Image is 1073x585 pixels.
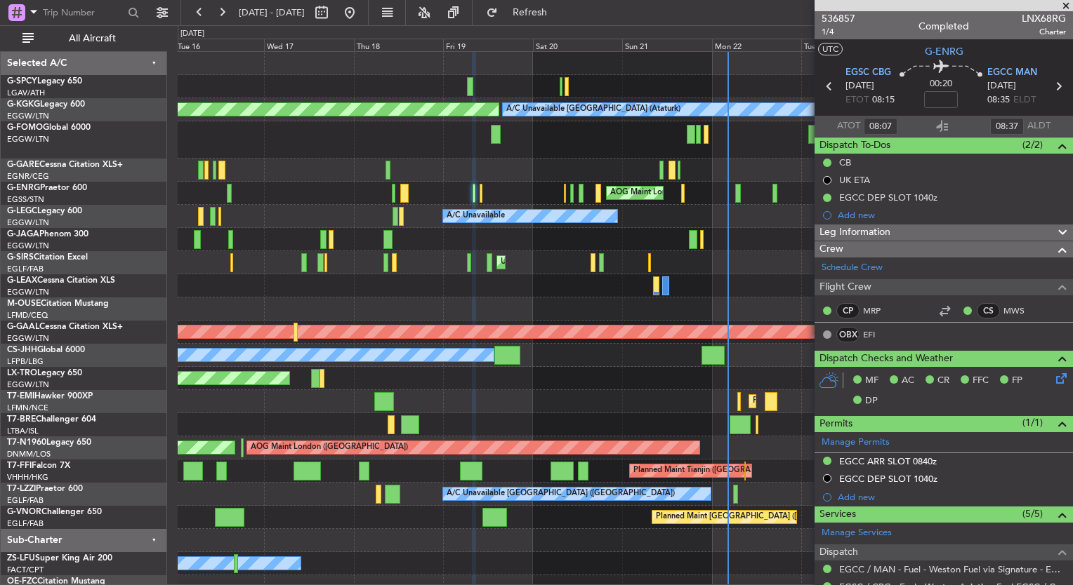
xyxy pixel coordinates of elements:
div: AOG Maint London ([GEOGRAPHIC_DATA]) [610,182,768,203]
span: G-ENRG [7,184,40,192]
span: (2/2) [1022,137,1043,152]
a: G-JAGAPhenom 300 [7,230,88,238]
a: G-ENRGPraetor 600 [7,184,87,192]
span: T7-EMI [7,392,34,401]
div: OBX [836,327,860,342]
a: G-GAALCessna Citation XLS+ [7,323,123,331]
div: CP [836,303,860,318]
span: T7-N1960 [7,438,46,447]
div: Unplanned Maint [GEOGRAPHIC_DATA] ([GEOGRAPHIC_DATA]) [501,252,732,273]
span: Flight Crew [819,279,871,295]
a: T7-BREChallenger 604 [7,415,96,424]
span: ETOT [845,93,869,107]
a: EGLF/FAB [7,518,44,529]
a: G-LEGCLegacy 600 [7,207,82,215]
span: 00:20 [930,77,952,91]
span: ELDT [1013,93,1036,107]
span: G-GARE [7,161,39,169]
div: AOG Maint London ([GEOGRAPHIC_DATA]) [251,437,408,458]
a: FACT/CPT [7,565,44,575]
span: G-ENRG [925,44,963,59]
span: ALDT [1027,119,1051,133]
span: 08:15 [872,93,895,107]
a: EGGW/LTN [7,134,49,144]
span: M-OUSE [7,300,41,308]
div: Fri 19 [443,39,532,51]
div: Mon 22 [712,39,801,51]
span: G-VNOR [7,508,41,516]
div: A/C Unavailable [447,206,505,227]
button: Refresh [480,1,564,24]
div: Planned Maint [GEOGRAPHIC_DATA] [753,391,887,412]
a: EGGW/LTN [7,287,49,297]
span: Crew [819,241,843,257]
span: Dispatch To-Dos [819,137,890,154]
a: Manage Services [822,526,892,540]
div: Tue 23 [801,39,890,51]
div: EGCC ARR SLOT 0840z [839,455,937,467]
div: Tue 16 [175,39,264,51]
a: T7-LZZIPraetor 600 [7,485,83,493]
input: --:-- [864,118,897,135]
span: 536857 [822,11,855,26]
div: Wed 17 [264,39,353,51]
div: [DATE] [180,28,204,40]
span: ATOT [837,119,860,133]
span: FP [1012,374,1022,388]
span: G-GAAL [7,323,39,331]
a: EGLF/FAB [7,264,44,274]
a: LFMN/NCE [7,403,48,413]
span: [DATE] [845,79,874,93]
span: (1/1) [1022,415,1043,430]
a: EGGW/LTN [7,217,49,228]
a: EFI [863,328,895,341]
a: T7-EMIHawker 900XP [7,392,93,401]
a: Schedule Crew [822,261,883,275]
div: Planned Maint [GEOGRAPHIC_DATA] ([GEOGRAPHIC_DATA]) [656,506,877,527]
a: EGGW/LTN [7,241,49,251]
span: G-JAGA [7,230,39,238]
span: G-KGKG [7,100,40,109]
div: Add new [838,209,1066,221]
div: Add new [838,491,1066,503]
span: G-LEAX [7,276,37,285]
a: G-SPCYLegacy 650 [7,77,82,86]
div: Planned Maint Tianjin ([GEOGRAPHIC_DATA]) [633,460,797,481]
span: DP [865,394,878,408]
a: VHHH/HKG [7,472,48,483]
a: ZS-LFUSuper King Air 200 [7,554,112,563]
button: All Aircraft [15,27,152,50]
span: Charter [1022,26,1066,38]
span: CS-JHH [7,346,37,354]
div: A/C Unavailable [GEOGRAPHIC_DATA] (Ataturk) [506,99,680,120]
span: EGCC MAN [987,66,1037,80]
a: DNMM/LOS [7,449,51,459]
div: Thu 18 [354,39,443,51]
span: 08:35 [987,93,1010,107]
span: All Aircraft [37,34,148,43]
span: LNX68RG [1022,11,1066,26]
span: 1/4 [822,26,855,38]
div: EGCC DEP SLOT 1040z [839,191,937,203]
a: G-LEAXCessna Citation XLS [7,276,115,285]
a: EGNR/CEG [7,171,49,182]
input: Trip Number [43,2,124,23]
a: EGLF/FAB [7,495,44,506]
a: G-VNORChallenger 650 [7,508,102,516]
a: LGAV/ATH [7,88,45,98]
span: T7-BRE [7,415,36,424]
span: Dispatch Checks and Weather [819,351,953,367]
a: EGGW/LTN [7,111,49,121]
span: LX-TRO [7,369,37,377]
span: Dispatch [819,544,858,560]
span: EGSC CBG [845,66,891,80]
a: G-GARECessna Citation XLS+ [7,161,123,169]
a: LFPB/LBG [7,356,44,367]
span: [DATE] [987,79,1016,93]
span: CR [937,374,949,388]
button: UTC [818,43,843,55]
a: G-FOMOGlobal 6000 [7,123,91,132]
div: Sun 21 [622,39,711,51]
span: Leg Information [819,224,890,241]
span: G-LEGC [7,207,37,215]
